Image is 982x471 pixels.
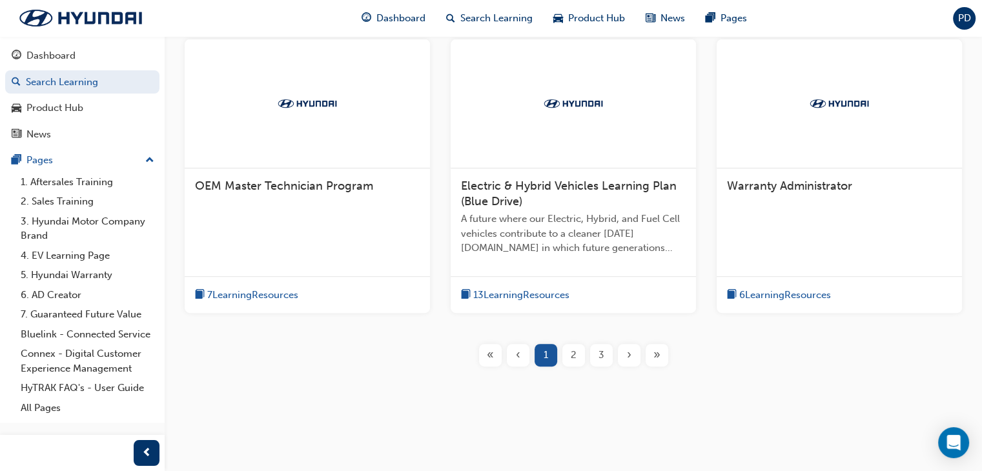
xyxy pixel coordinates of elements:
[15,246,159,266] a: 4. EV Learning Page
[727,287,737,303] span: book-icon
[516,348,520,363] span: ‹
[543,5,635,32] a: car-iconProduct Hub
[473,288,569,303] span: 13 Learning Resources
[643,344,671,366] button: Last page
[727,287,831,303] button: book-icon6LearningResources
[739,288,831,303] span: 6 Learning Resources
[727,179,852,193] span: Warranty Administrator
[15,212,159,246] a: 3. Hyundai Motor Company Brand
[12,103,21,114] span: car-icon
[12,155,21,166] span: pages-icon
[195,287,205,303] span: book-icon
[532,344,560,366] button: Page 1
[646,10,655,26] span: news-icon
[12,77,21,88] span: search-icon
[376,11,425,26] span: Dashboard
[15,265,159,285] a: 5. Hyundai Warranty
[12,50,21,62] span: guage-icon
[195,287,298,303] button: book-icon7LearningResources
[627,348,631,363] span: ›
[461,287,471,303] span: book-icon
[487,348,494,363] span: «
[953,7,976,30] button: PD
[15,325,159,345] a: Bluelink - Connected Service
[615,344,643,366] button: Next page
[26,127,51,142] div: News
[15,305,159,325] a: 7. Guaranteed Future Value
[15,398,159,418] a: All Pages
[272,97,343,110] img: Trak
[15,344,159,378] a: Connex - Digital Customer Experience Management
[461,179,677,208] span: Electric & Hybrid Vehicles Learning Plan (Blue Drive)
[351,5,436,32] a: guage-iconDashboard
[553,10,563,26] span: car-icon
[362,10,371,26] span: guage-icon
[653,348,660,363] span: »
[15,172,159,192] a: 1. Aftersales Training
[15,285,159,305] a: 6. AD Creator
[207,288,298,303] span: 7 Learning Resources
[660,11,685,26] span: News
[5,41,159,148] button: DashboardSearch LearningProduct HubNews
[5,70,159,94] a: Search Learning
[721,11,747,26] span: Pages
[26,101,83,115] div: Product Hub
[436,5,543,32] a: search-iconSearch Learning
[461,212,686,256] span: A future where our Electric, Hybrid, and Fuel Cell vehicles contribute to a cleaner [DATE][DOMAIN...
[5,96,159,120] a: Product Hub
[26,153,53,168] div: Pages
[461,287,569,303] button: book-icon13LearningResources
[568,11,625,26] span: Product Hub
[6,5,155,32] img: Trak
[195,179,373,193] span: OEM Master Technician Program
[544,348,548,363] span: 1
[538,97,609,110] img: Trak
[142,445,152,461] span: prev-icon
[5,123,159,146] a: News
[5,148,159,172] button: Pages
[145,152,154,169] span: up-icon
[958,11,971,26] span: PD
[446,10,455,26] span: search-icon
[12,129,21,141] span: news-icon
[15,378,159,398] a: HyTRAK FAQ's - User Guide
[571,348,577,363] span: 2
[185,39,430,313] a: TrakOEM Master Technician Programbook-icon7LearningResources
[26,48,76,63] div: Dashboard
[560,344,588,366] button: Page 2
[717,39,962,313] a: TrakWarranty Administratorbook-icon6LearningResources
[706,10,715,26] span: pages-icon
[460,11,533,26] span: Search Learning
[804,97,875,110] img: Trak
[695,5,757,32] a: pages-iconPages
[938,427,969,458] div: Open Intercom Messenger
[476,344,504,366] button: First page
[588,344,615,366] button: Page 3
[635,5,695,32] a: news-iconNews
[15,192,159,212] a: 2. Sales Training
[5,44,159,68] a: Dashboard
[451,39,696,313] a: TrakElectric & Hybrid Vehicles Learning Plan (Blue Drive)A future where our Electric, Hybrid, and...
[598,348,604,363] span: 3
[504,344,532,366] button: Previous page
